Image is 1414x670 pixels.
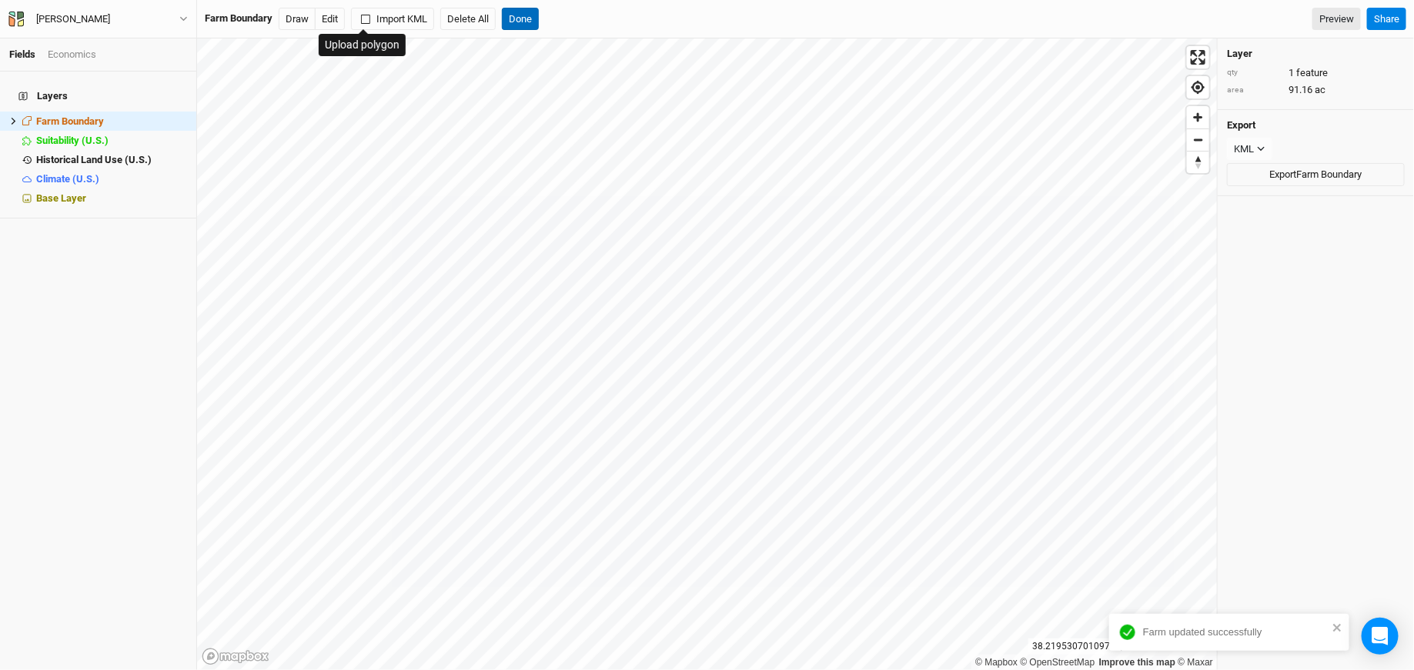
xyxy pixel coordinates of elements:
[1296,66,1328,80] span: feature
[1362,618,1399,655] div: Open Intercom Messenger
[36,192,187,205] div: Base Layer
[1028,638,1217,655] div: 38.21953070109785 , -76.52882481625399
[1227,83,1405,97] div: 91.16
[36,115,104,127] span: Farm Boundary
[205,12,272,25] div: Farm Boundary
[36,173,99,185] span: Climate (U.S.)
[1187,46,1209,68] button: Enter fullscreen
[1187,151,1209,173] button: Reset bearing to north
[1178,657,1213,668] a: Maxar
[1143,625,1328,639] div: Farm updated successfully
[440,8,496,31] button: Delete All
[9,81,187,112] h4: Layers
[36,173,187,185] div: Climate (U.S.)
[1227,119,1405,132] h4: Export
[502,8,539,31] button: Done
[36,12,110,27] div: [PERSON_NAME]
[1227,66,1405,80] div: 1
[197,38,1218,670] canvas: Map
[36,115,187,128] div: Farm Boundary
[1227,138,1272,161] button: KML
[36,12,110,27] div: Charles Sasscer
[1332,620,1343,634] button: close
[1312,8,1361,31] a: Preview
[8,11,189,28] button: [PERSON_NAME]
[975,657,1018,668] a: Mapbox
[1187,128,1209,151] button: Zoom out
[36,154,187,166] div: Historical Land Use (U.S.)
[9,48,35,60] a: Fields
[1187,152,1209,173] span: Reset bearing to north
[36,154,152,165] span: Historical Land Use (U.S.)
[202,648,269,665] a: Mapbox logo
[315,8,345,31] button: Edit
[1187,76,1209,98] button: Find my location
[36,135,187,147] div: Suitability (U.S.)
[1021,657,1095,668] a: OpenStreetMap
[319,34,406,56] div: Upload polygon
[279,8,316,31] button: Draw
[1234,142,1254,157] div: KML
[1315,83,1325,97] span: ac
[1227,163,1405,186] button: ExportFarm Boundary
[351,8,434,31] button: Import KML
[36,192,86,204] span: Base Layer
[48,48,96,62] div: Economics
[1227,85,1281,96] div: area
[1187,106,1209,128] button: Zoom in
[36,135,109,146] span: Suitability (U.S.)
[1227,48,1405,60] h4: Layer
[1099,657,1175,668] a: Improve this map
[1367,8,1406,31] button: Share
[1227,67,1281,78] div: qty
